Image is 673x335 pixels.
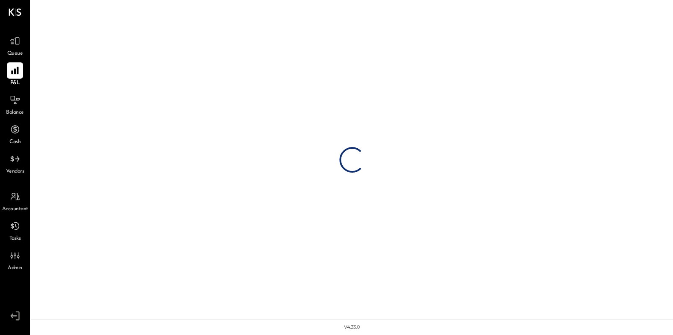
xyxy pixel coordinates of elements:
span: Vendors [6,168,24,176]
a: Vendors [0,151,29,176]
a: Admin [0,247,29,272]
a: P&L [0,62,29,87]
span: Queue [7,50,23,58]
span: Admin [8,264,22,272]
div: v 4.33.0 [344,324,360,331]
span: Cash [9,138,21,146]
span: Tasks [9,235,21,243]
span: Accountant [2,206,28,213]
span: P&L [10,79,20,87]
a: Queue [0,33,29,58]
a: Cash [0,121,29,146]
a: Accountant [0,188,29,213]
span: Balance [6,109,24,117]
a: Tasks [0,218,29,243]
a: Balance [0,92,29,117]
